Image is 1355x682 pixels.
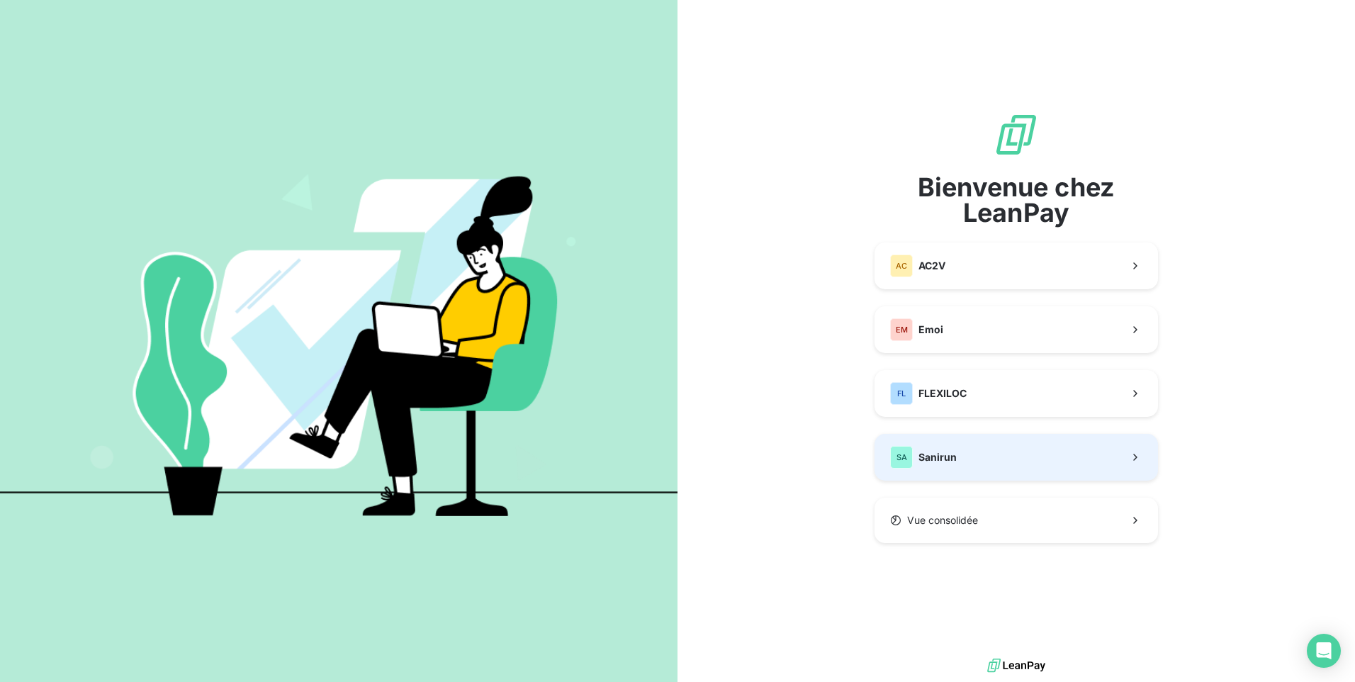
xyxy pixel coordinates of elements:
button: Vue consolidée [875,498,1158,543]
img: logo [987,655,1045,676]
span: Vue consolidée [907,513,978,527]
span: Bienvenue chez LeanPay [875,174,1158,225]
button: ACAC2V [875,242,1158,289]
span: AC2V [918,259,945,273]
img: logo sigle [994,112,1039,157]
div: EM [890,318,913,341]
button: FLFLEXILOC [875,370,1158,417]
span: Emoi [918,323,943,337]
button: EMEmoi [875,306,1158,353]
div: Open Intercom Messenger [1307,634,1341,668]
div: SA [890,446,913,469]
div: AC [890,255,913,277]
button: SASanirun [875,434,1158,481]
span: FLEXILOC [918,386,967,401]
span: Sanirun [918,450,957,464]
div: FL [890,382,913,405]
